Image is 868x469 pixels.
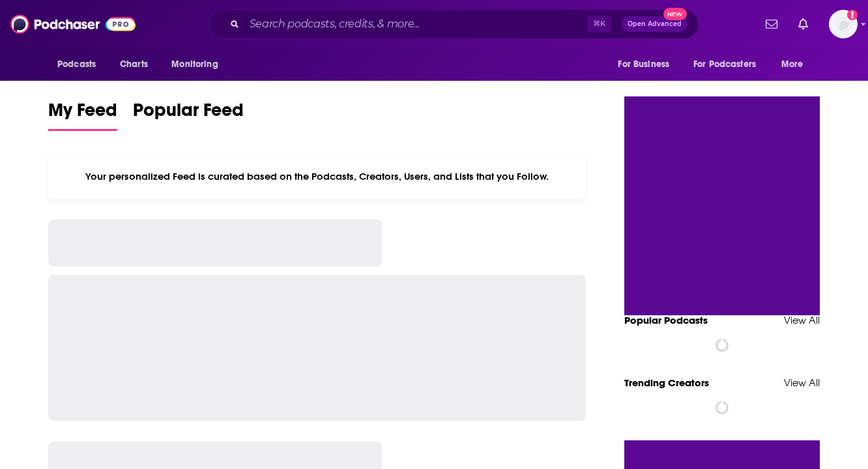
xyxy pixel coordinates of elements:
button: Show profile menu [829,10,858,38]
img: Podchaser - Follow, Share and Rate Podcasts [10,12,136,36]
input: Search podcasts, credits, & more... [244,14,587,35]
span: For Business [618,55,669,74]
a: View All [784,377,820,389]
a: Popular Feed [133,99,244,131]
button: Open AdvancedNew [622,16,687,32]
svg: Add a profile image [847,10,858,20]
span: More [781,55,803,74]
span: Open Advanced [628,21,682,27]
span: Charts [120,55,148,74]
span: My Feed [48,99,117,129]
span: New [663,8,687,20]
a: Trending Creators [624,377,709,389]
button: open menu [48,52,113,77]
a: My Feed [48,99,117,131]
span: Logged in as AparnaKulkarni [829,10,858,38]
a: Show notifications dropdown [793,13,813,35]
button: open menu [609,52,686,77]
button: open menu [772,52,820,77]
span: Popular Feed [133,99,244,129]
img: User Profile [829,10,858,38]
span: Podcasts [57,55,96,74]
a: Charts [111,52,156,77]
a: Show notifications dropdown [760,13,783,35]
div: Search podcasts, credits, & more... [209,9,699,39]
div: Your personalized Feed is curated based on the Podcasts, Creators, Users, and Lists that you Follow. [48,154,586,199]
a: Popular Podcasts [624,314,708,326]
span: For Podcasters [693,55,756,74]
a: View All [784,314,820,326]
span: Monitoring [171,55,218,74]
button: open menu [162,52,235,77]
span: ⌘ K [587,16,611,33]
button: open menu [685,52,775,77]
